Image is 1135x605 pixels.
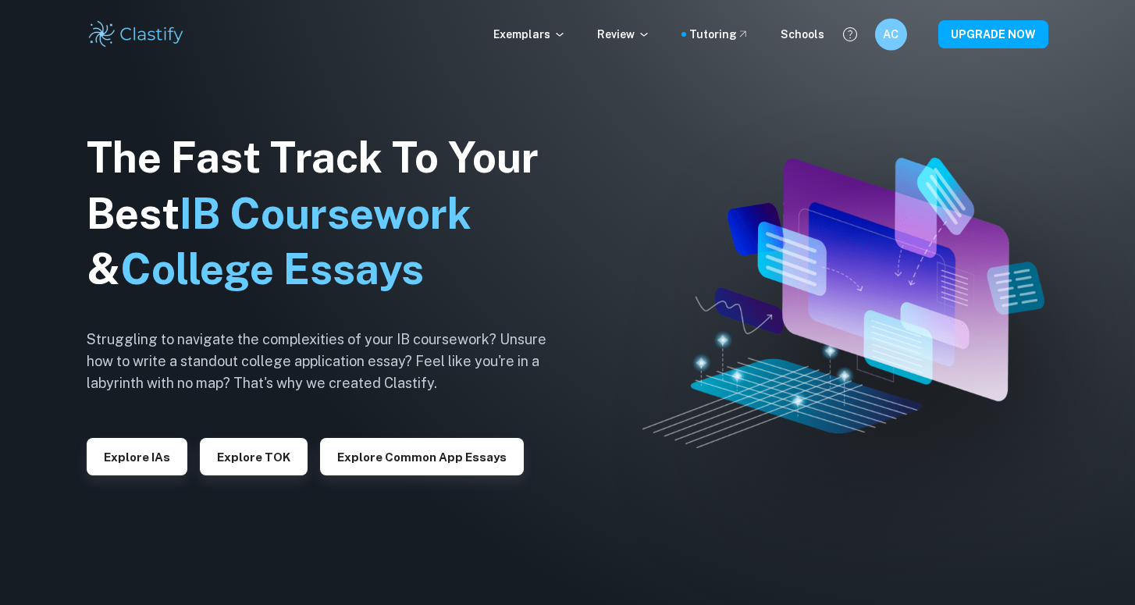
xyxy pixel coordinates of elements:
[875,18,907,50] button: AC
[938,20,1048,48] button: UPGRADE NOW
[689,26,749,43] a: Tutoring
[200,438,308,475] button: Explore TOK
[200,449,308,464] a: Explore TOK
[781,26,824,43] a: Schools
[882,26,901,44] h6: AC
[87,438,187,475] button: Explore IAs
[87,19,186,50] img: Clastify logo
[597,26,650,43] p: Review
[87,449,187,464] a: Explore IAs
[837,21,863,48] button: Help and Feedback
[87,130,571,298] h1: The Fast Track To Your Best &
[180,189,471,238] span: IB Coursework
[320,449,524,464] a: Explore Common App essays
[120,244,424,294] span: College Essays
[87,329,571,394] h6: Struggling to navigate the complexities of your IB coursework? Unsure how to write a standout col...
[642,158,1044,448] img: Clastify hero
[493,26,566,43] p: Exemplars
[320,438,524,475] button: Explore Common App essays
